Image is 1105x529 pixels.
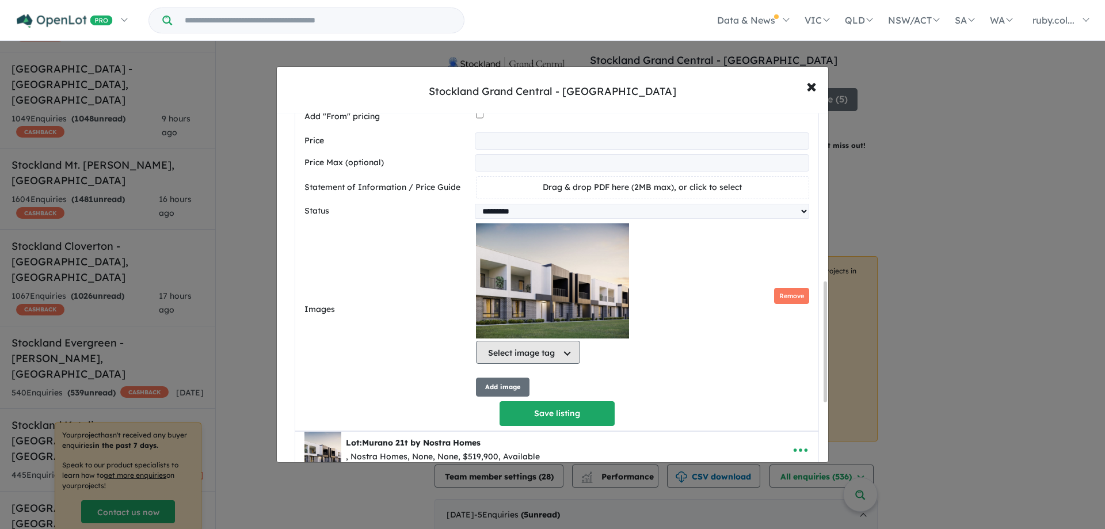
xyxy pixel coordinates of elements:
div: Stockland Grand Central - [GEOGRAPHIC_DATA] [429,84,676,99]
label: Price [304,134,470,148]
b: Lot: [346,437,481,448]
span: × [806,73,817,98]
span: ruby.col... [1032,14,1074,26]
img: Stockland Grand Central - Tarneit - Lot Murano 15t by Nostra Homes [476,223,630,338]
label: Add "From" pricing [304,110,471,124]
span: Murano 21t by Nostra Homes [362,437,481,448]
label: Price Max (optional) [304,156,470,170]
img: Openlot PRO Logo White [17,14,113,28]
img: Stockland%20Grand%20Central%20-%20Tarneit%20-%20Lot%20Murano%2021t%20by%20Nostra%20Homes___175307... [304,432,341,469]
label: Status [304,204,470,218]
span: Drag & drop PDF here (2MB max), or click to select [543,182,742,192]
label: Statement of Information / Price Guide [304,181,471,195]
button: Select image tag [476,341,580,364]
button: Add image [476,378,529,397]
input: Try estate name, suburb, builder or developer [174,8,462,33]
button: Save listing [500,401,615,426]
button: Remove [774,288,809,305]
label: Images [304,303,471,317]
div: , Nostra Homes, None, None, $519,900, Available [346,450,540,464]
